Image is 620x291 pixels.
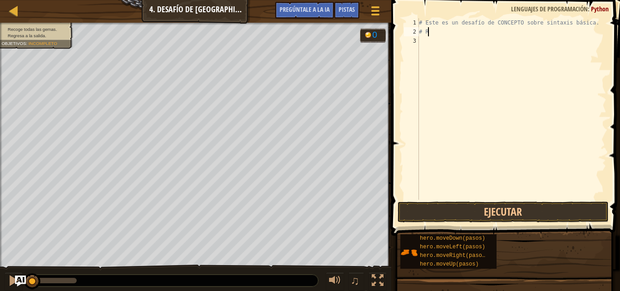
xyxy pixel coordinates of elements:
font: ♫ [350,274,359,287]
font: : [26,41,27,46]
font: Recoge todas las gemas. [8,27,57,32]
font: Lenguajes de programación [511,5,588,13]
font: Incompleto [29,41,57,46]
font: hero.moveDown(pasos) [420,235,485,242]
li: Regresa a la salida. [1,33,68,39]
img: portrait.png [400,244,418,261]
font: 0 [372,30,377,39]
font: : [588,5,590,13]
button: Cambia a pantalla completa. [369,272,387,291]
button: ♫ [349,272,364,291]
font: 1 [413,20,416,26]
font: hero.moveRight(pasos) [420,252,488,259]
font: 3 [413,38,416,44]
font: Regresa a la salida. [8,33,46,38]
font: 2 [413,29,416,35]
li: Recoge todas las gemas. [1,27,68,33]
div: El equipo 'ogros' tiene 0 oro. [360,28,386,43]
font: Pistas [339,5,355,14]
button: Pregúntale a la IA [275,2,334,19]
font: Pregúntale a la IA [280,5,330,14]
font: Objetivos [1,41,26,46]
button: Ctrl + P: Pause [5,272,23,291]
button: Ajustar el volúmen [326,272,344,291]
font: hero.moveUp(pasos) [420,261,479,267]
button: Ejecutar [398,202,609,222]
font: Python [591,5,609,13]
button: Mostrar menú de juego [364,2,387,23]
button: Pregúntale a la IA [15,276,26,286]
font: hero.moveLeft(pasos) [420,244,485,250]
